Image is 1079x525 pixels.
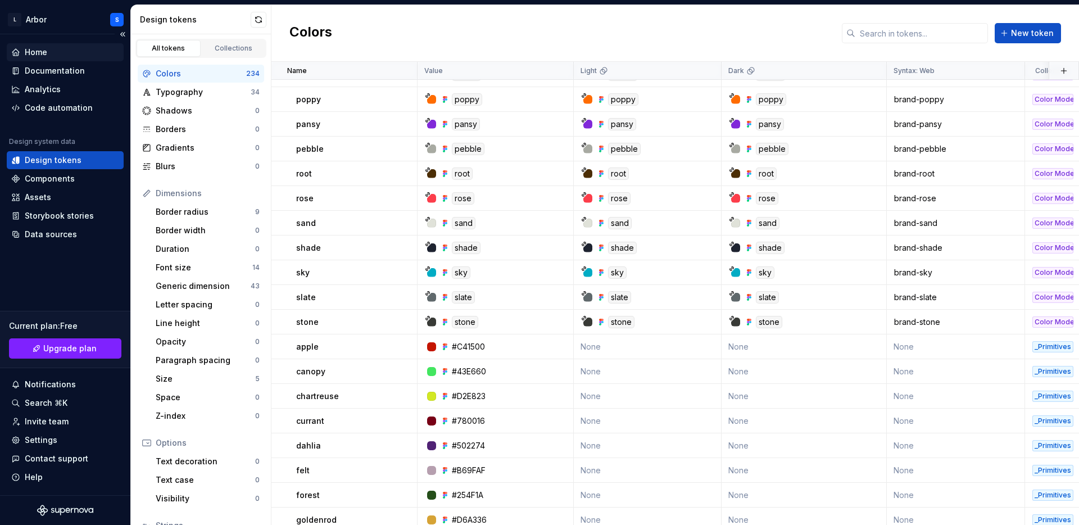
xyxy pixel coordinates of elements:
div: Analytics [25,84,61,95]
div: 0 [255,411,260,420]
a: Size5 [151,370,264,388]
button: Contact support [7,450,124,468]
div: slate [608,291,631,304]
a: Colors234 [138,65,264,83]
td: None [574,359,722,384]
button: LArborS [2,7,128,31]
div: Notifications [25,379,76,390]
td: None [574,483,722,508]
p: pansy [296,119,320,130]
a: Borders0 [138,120,264,138]
div: Design tokens [25,155,81,166]
a: Upgrade plan [9,338,121,359]
div: Home [25,47,47,58]
div: Borders [156,124,255,135]
a: Components [7,170,124,188]
a: Gradients0 [138,139,264,157]
div: rose [608,192,631,205]
div: brand-stone [887,316,1024,328]
div: slate [452,291,475,304]
p: shade [296,242,321,254]
p: sand [296,218,316,229]
p: apple [296,341,319,352]
td: None [722,334,887,359]
div: Assets [25,192,51,203]
div: Generic dimension [156,280,251,292]
div: pebble [452,143,484,155]
div: Border width [156,225,255,236]
div: brand-slate [887,292,1024,303]
div: #43E660 [452,366,486,377]
div: 0 [255,162,260,171]
div: Search ⌘K [25,397,67,409]
div: root [756,168,777,180]
a: Visibility0 [151,490,264,508]
td: None [887,483,1025,508]
div: sand [452,217,475,229]
div: Color Modes [1032,218,1073,229]
div: Color Modes [1032,267,1073,278]
input: Search in tokens... [855,23,988,43]
a: Letter spacing0 [151,296,264,314]
div: Blurs [156,161,255,172]
div: brand-root [887,168,1024,179]
a: Design tokens [7,151,124,169]
td: None [722,458,887,483]
p: poppy [296,94,321,105]
div: Collections [206,44,262,53]
div: _Primitives [1032,440,1073,451]
div: Size [156,373,255,384]
div: rose [756,192,778,205]
div: Data sources [25,229,77,240]
div: Space [156,392,255,403]
div: Current plan : Free [9,320,121,332]
div: 0 [255,143,260,152]
div: sky [608,266,627,279]
a: Text decoration0 [151,452,264,470]
button: Search ⌘K [7,394,124,412]
div: sky [452,266,470,279]
a: Line height0 [151,314,264,332]
td: None [574,334,722,359]
div: Gradients [156,142,255,153]
div: 0 [255,393,260,402]
div: 0 [255,245,260,254]
div: pansy [452,118,480,130]
div: Opacity [156,336,255,347]
p: Light [581,66,597,75]
td: None [887,384,1025,409]
a: Generic dimension43 [151,277,264,295]
p: Dark [728,66,744,75]
div: Text case [156,474,255,486]
div: 5 [255,374,260,383]
div: #D2E823 [452,391,486,402]
div: Shadows [156,105,255,116]
div: 9 [255,207,260,216]
div: Settings [25,435,57,446]
a: Blurs0 [138,157,264,175]
div: Components [25,173,75,184]
svg: Supernova Logo [37,505,93,516]
div: Typography [156,87,251,98]
td: None [722,359,887,384]
a: Assets [7,188,124,206]
div: pansy [756,118,784,130]
p: felt [296,465,310,476]
div: poppy [452,93,482,106]
div: root [608,168,629,180]
div: brand-shade [887,242,1024,254]
p: pebble [296,143,324,155]
p: root [296,168,312,179]
div: #254F1A [452,490,483,501]
div: brand-pebble [887,143,1024,155]
div: 0 [255,106,260,115]
div: Color Modes [1032,292,1073,303]
div: Documentation [25,65,85,76]
p: Collection [1035,66,1069,75]
div: Code automation [25,102,93,114]
div: Z-index [156,410,255,422]
button: New token [995,23,1061,43]
div: _Primitives [1032,490,1073,501]
a: Home [7,43,124,61]
div: _Primitives [1032,415,1073,427]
